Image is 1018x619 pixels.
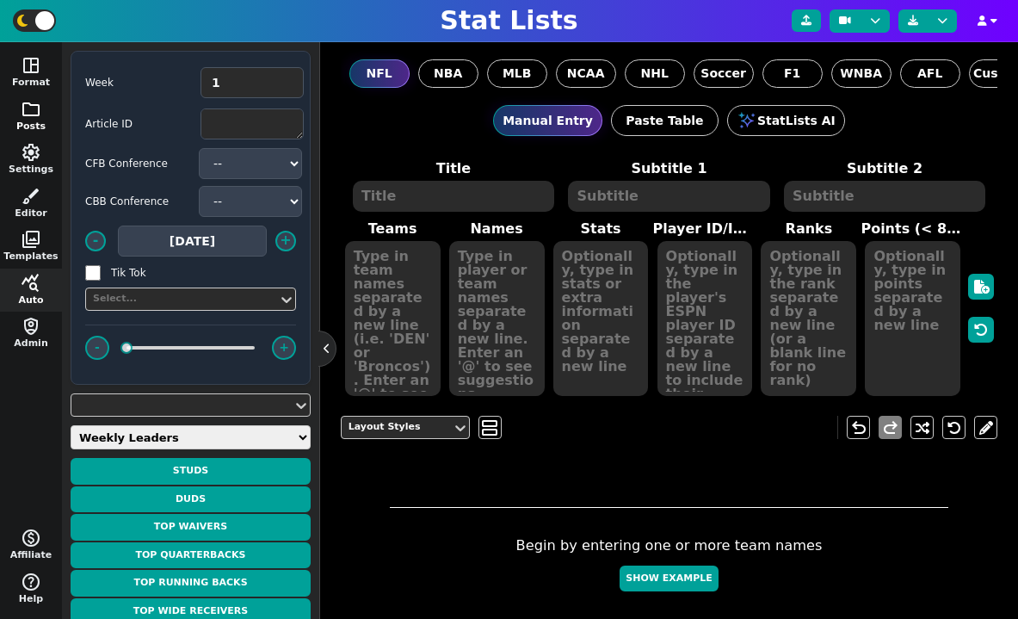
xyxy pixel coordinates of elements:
span: shield_person [21,316,41,337]
label: Player ID/Image URL [653,219,757,239]
label: CBB Conference [85,194,188,209]
label: Names [445,219,549,239]
span: F1 [784,65,800,83]
span: AFL [917,65,942,83]
button: Duds [71,486,311,513]
label: Subtitle 1 [561,158,777,179]
span: WNBA [840,65,882,83]
span: monetization_on [21,528,41,548]
span: NBA [434,65,462,83]
span: folder [21,99,41,120]
button: Paste Table [611,105,719,136]
div: Layout Styles [349,420,445,435]
span: Soccer [700,65,746,83]
span: redo [880,418,901,438]
button: Top Running Backs [71,570,311,597]
label: CFB Conference [85,156,188,171]
span: NFL [367,65,392,83]
label: Subtitle 2 [777,158,993,179]
label: Article ID [85,116,188,132]
h1: Stat Lists [440,5,577,36]
label: Teams [341,219,445,239]
label: Ranks [756,219,861,239]
span: brush [21,186,41,207]
div: Select... [93,292,271,306]
label: Title [346,158,562,179]
button: undo [847,416,870,439]
button: - [85,231,106,251]
button: Show Example [620,566,718,592]
div: Begin by entering one or more team names [390,535,948,600]
span: photo_library [21,229,41,250]
label: Tik Tok [111,265,214,281]
span: NCAA [567,65,605,83]
span: query_stats [21,273,41,294]
label: Stats [549,219,653,239]
button: - [85,336,109,360]
label: Week [85,75,188,90]
span: space_dashboard [21,55,41,76]
button: Manual Entry [493,105,602,136]
button: Studs [71,458,311,485]
button: StatLists AI [727,105,845,136]
span: NHL [640,65,668,83]
label: Points (< 8 teams) [861,219,965,239]
button: Top Quarterbacks [71,542,311,569]
span: undo [848,418,869,438]
button: redo [879,416,902,439]
span: help [21,572,41,592]
button: + [275,231,296,251]
button: Top Waivers [71,514,311,541]
span: MLB [503,65,532,83]
button: + [272,336,296,360]
span: settings [21,142,41,163]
